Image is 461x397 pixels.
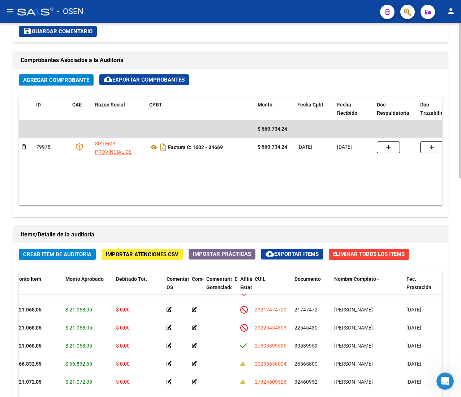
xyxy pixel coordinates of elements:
span: $ 0,00 [116,379,130,385]
span: Importar Atenciones CSV [106,251,178,258]
strong: $ 66.832,55 [15,361,42,367]
datatable-header-cell: CAE [69,97,92,121]
span: Doc Trazabilidad [420,102,449,116]
span: [DATE] [406,325,421,331]
i: Descargar documento [159,141,168,153]
span: Doc Respaldatoria [377,102,409,116]
datatable-header-cell: Doc Respaldatoria [374,97,417,121]
strong: $ 21.072,05 [15,379,42,385]
span: Comentario Gerenciador [206,276,235,290]
span: [PERSON_NAME] [334,379,373,385]
span: Nombre Completo [334,276,376,282]
span: 21747472 [294,307,318,313]
datatable-header-cell: Monto Aprobado [63,271,113,303]
span: Monto Item [15,276,41,282]
span: $ 0,00 [116,325,130,331]
span: 20235658004 [255,361,286,367]
span: [DATE] [406,307,421,313]
span: CUIL [255,276,266,282]
span: 32460952 [294,379,318,385]
datatable-header-cell: Doc Trazabilidad [417,97,461,121]
strong: $ 21.068,05 [15,325,42,331]
datatable-header-cell: Fecha Cpbt [294,97,334,121]
span: Importar Prácticas [193,251,251,257]
datatable-header-cell: Nombre Completo [331,271,404,303]
datatable-header-cell: Razon Social [92,97,146,121]
span: SISTEMA PROVINCIAL DE SALUD [95,141,132,163]
strong: $ 21.068,05 [15,343,42,349]
span: Documento [294,276,321,282]
span: [DATE] [337,144,352,150]
span: 27305399596 [255,343,286,349]
span: Comentario OS [167,276,194,290]
mat-icon: cloud_download [104,75,112,84]
span: CAE [72,102,82,108]
h1: Comprobantes Asociados a la Auditoría [21,54,440,66]
span: Agregar Comprobante [23,77,89,83]
button: Importar Prácticas [189,249,255,259]
strong: $ 560.734,24 [258,144,287,150]
span: [PERSON_NAME] - [334,361,375,367]
button: Exportar Items [261,249,323,259]
button: Importar Atenciones CSV [102,249,183,260]
span: [DATE] [406,379,421,385]
span: CPBT [149,102,162,108]
span: [DATE] [406,361,421,367]
span: 79978 [36,144,51,150]
h1: Items/Detalle de la auditoría [21,229,440,240]
span: Eliminar Todos los Items [333,251,405,257]
strong: $ 21.068,05 [15,307,42,313]
span: Guardar Comentario [23,28,92,35]
span: Razon Social [95,102,125,108]
span: Debitado Tot. [116,276,147,282]
datatable-header-cell: Documento [292,271,331,303]
span: Comentario [192,276,219,282]
button: Agregar Comprobante [19,74,94,86]
span: Fecha Recibido [337,102,357,116]
datatable-header-cell: Fec. Prestación [404,271,443,303]
span: $ 0,00 [116,307,130,313]
span: $ 21.072,05 [65,379,92,385]
span: [PERSON_NAME] [334,325,373,331]
span: 20217474729 [255,307,286,313]
span: $ 66.832,55 [65,361,92,367]
span: - OSEN [57,4,83,19]
strong: Factura C: 1602 - 34669 [168,144,223,150]
span: $ 0,00 [116,361,130,367]
span: [DATE] [297,144,312,150]
span: Fecha Cpbt [297,102,323,108]
span: Exportar Items [266,251,319,257]
button: Crear Item de Auditoria [19,249,96,260]
span: Crear Item de Auditoria [23,251,91,258]
datatable-header-cell: Monto [255,97,294,121]
span: $ 21.068,05 [65,325,92,331]
span: $ 560.734,24 [258,126,287,132]
mat-icon: save [23,27,32,35]
datatable-header-cell: Comentario OS [164,271,189,303]
datatable-header-cell: Monto Item [12,271,63,303]
datatable-header-cell: CUIL [252,271,292,303]
datatable-header-cell: Comentario Gerenciador [203,271,232,303]
datatable-header-cell: ID [33,97,69,121]
span: $ 21.068,05 [65,307,92,313]
mat-icon: person [447,7,455,16]
span: ID [36,102,41,108]
span: Fec. Prestación [406,276,431,290]
iframe: Intercom live chat [436,372,454,390]
datatable-header-cell: Fecha Recibido [334,97,374,121]
button: Exportar Comprobantes [99,74,189,85]
button: Guardar Comentario [19,26,97,37]
span: 23565800 [294,361,318,367]
span: 27324609526 [255,379,286,385]
mat-icon: menu [6,7,14,16]
span: 20225454303 [255,325,286,331]
span: Descripción [234,276,262,282]
span: Monto Aprobado [65,276,104,282]
span: [DATE] [406,343,421,349]
span: $ 0,00 [116,343,130,349]
datatable-header-cell: CPBT [146,97,255,121]
datatable-header-cell: Afiliado Estado [237,271,252,303]
mat-icon: cloud_download [266,249,274,258]
button: Eliminar Todos los Items [329,249,409,260]
span: Exportar Comprobantes [104,77,185,83]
